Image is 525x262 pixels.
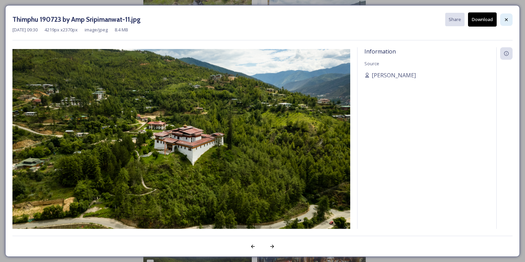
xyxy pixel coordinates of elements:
[45,27,78,33] span: 4219 px x 2370 px
[372,71,416,79] span: [PERSON_NAME]
[364,48,396,55] span: Information
[364,60,379,67] span: Source
[445,13,465,26] button: Share
[12,49,350,239] img: Thimphu%20190723%20by%20Amp%20Sripimanwat-11.jpg
[85,27,108,33] span: image/jpeg
[12,14,141,25] h3: Thimphu 190723 by Amp Sripimanwat-11.jpg
[115,27,128,33] span: 8.4 MB
[468,12,497,27] button: Download
[12,27,38,33] span: [DATE] 09:30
